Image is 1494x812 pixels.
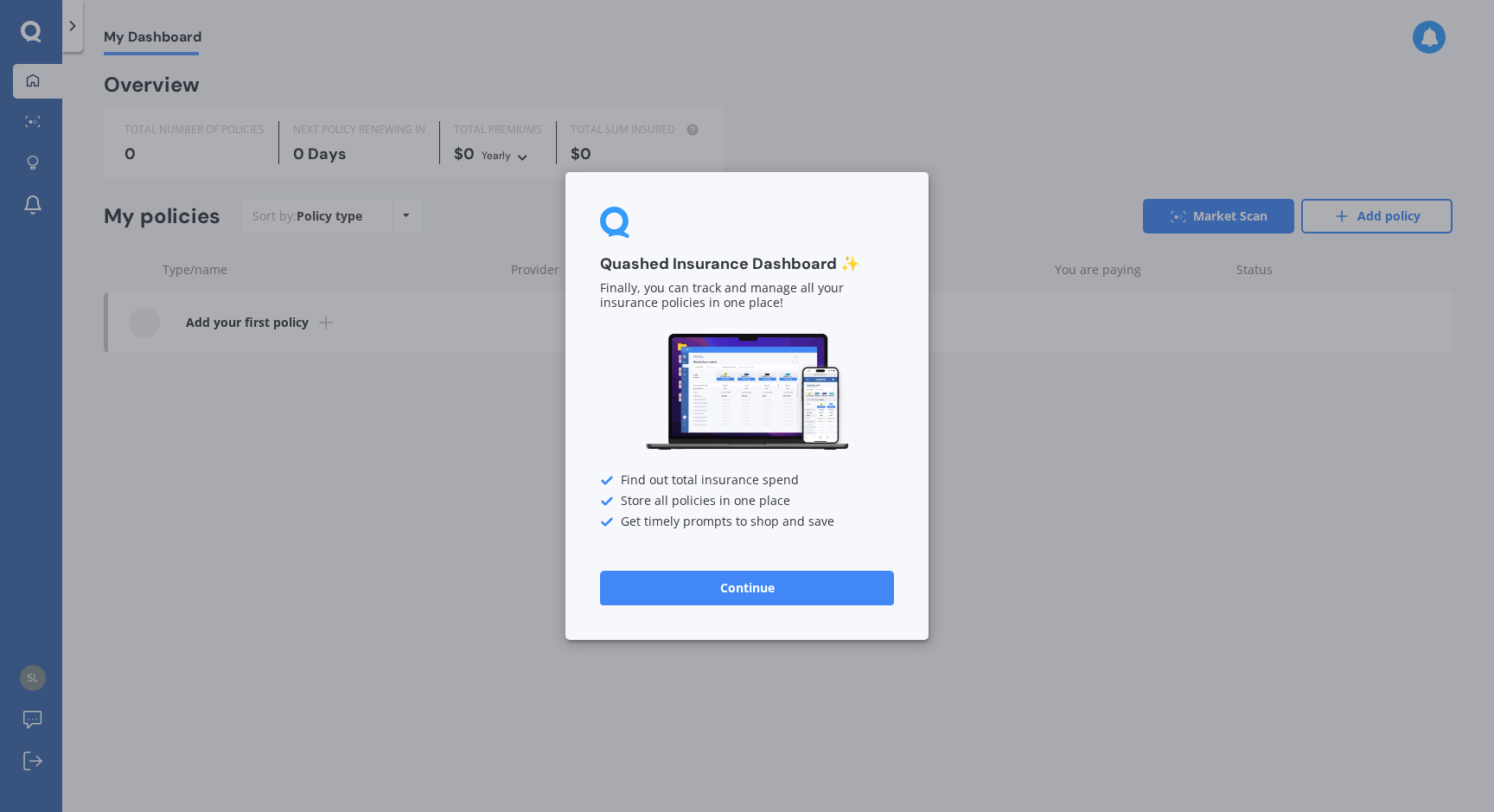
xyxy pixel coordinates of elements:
[600,515,894,529] div: Get timely prompts to shop and save
[643,331,851,453] img: Dashboard
[600,495,894,508] div: Store all policies in one place
[600,571,894,605] button: Continue
[600,474,894,488] div: Find out total insurance spend
[600,282,894,311] p: Finally, you can track and manage all your insurance policies in one place!
[600,254,894,274] h3: Quashed Insurance Dashboard ✨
